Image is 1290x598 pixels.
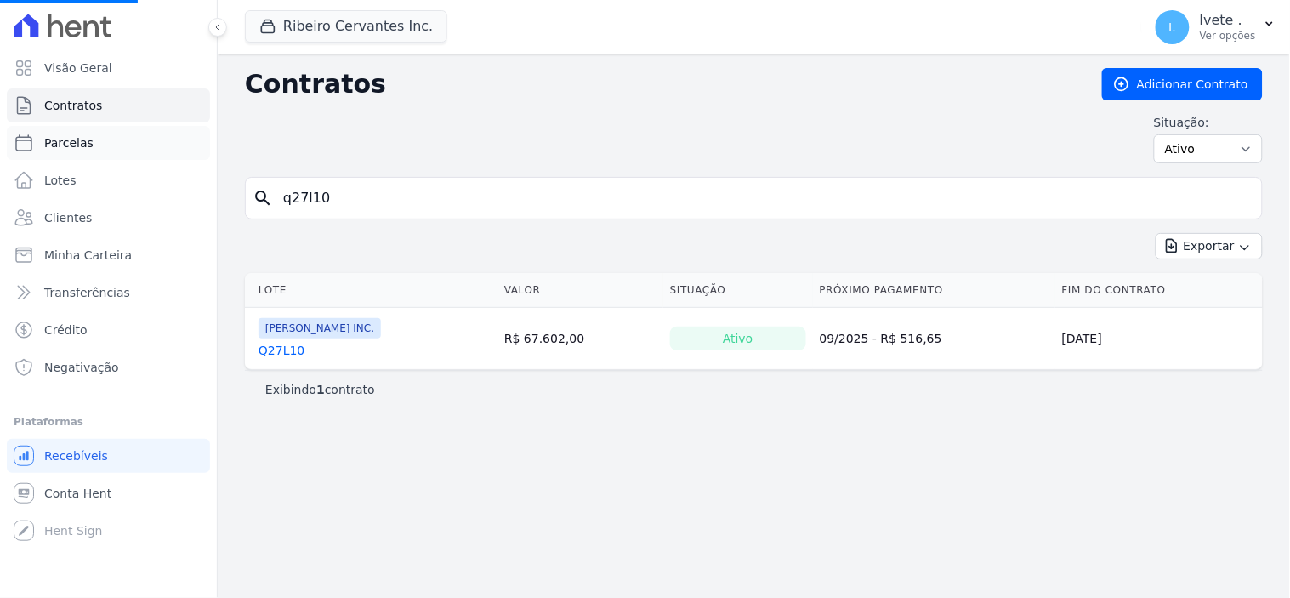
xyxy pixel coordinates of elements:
input: Buscar por nome do lote [273,181,1255,215]
td: R$ 67.602,00 [497,308,663,370]
a: Q27L10 [259,342,304,359]
span: Conta Hent [44,485,111,502]
span: Contratos [44,97,102,114]
span: I. [1169,21,1177,33]
div: Plataformas [14,412,203,432]
a: Lotes [7,163,210,197]
p: Ivete . [1200,12,1256,29]
a: Minha Carteira [7,238,210,272]
th: Lote [245,273,497,308]
a: Clientes [7,201,210,235]
button: Exportar [1156,233,1263,259]
td: [DATE] [1055,308,1263,370]
th: Próximo Pagamento [813,273,1055,308]
a: Parcelas [7,126,210,160]
h2: Contratos [245,69,1075,100]
label: Situação: [1154,114,1263,131]
button: Ribeiro Cervantes Inc. [245,10,447,43]
p: Ver opções [1200,29,1256,43]
a: Transferências [7,276,210,310]
b: 1 [316,383,325,396]
span: Clientes [44,209,92,226]
span: Minha Carteira [44,247,132,264]
i: search [253,188,273,208]
th: Valor [497,273,663,308]
span: Crédito [44,322,88,339]
span: Negativação [44,359,119,376]
span: [PERSON_NAME] INC. [259,318,381,339]
span: Recebíveis [44,447,108,464]
div: Ativo [670,327,806,350]
span: Lotes [44,172,77,189]
th: Situação [663,273,813,308]
a: 09/2025 - R$ 516,65 [820,332,942,345]
a: Adicionar Contrato [1102,68,1263,100]
span: Parcelas [44,134,94,151]
a: Negativação [7,350,210,384]
span: Transferências [44,284,130,301]
span: Visão Geral [44,60,112,77]
button: I. Ivete . Ver opções [1142,3,1290,51]
a: Recebíveis [7,439,210,473]
a: Conta Hent [7,476,210,510]
a: Contratos [7,88,210,122]
p: Exibindo contrato [265,381,375,398]
th: Fim do Contrato [1055,273,1263,308]
a: Crédito [7,313,210,347]
a: Visão Geral [7,51,210,85]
